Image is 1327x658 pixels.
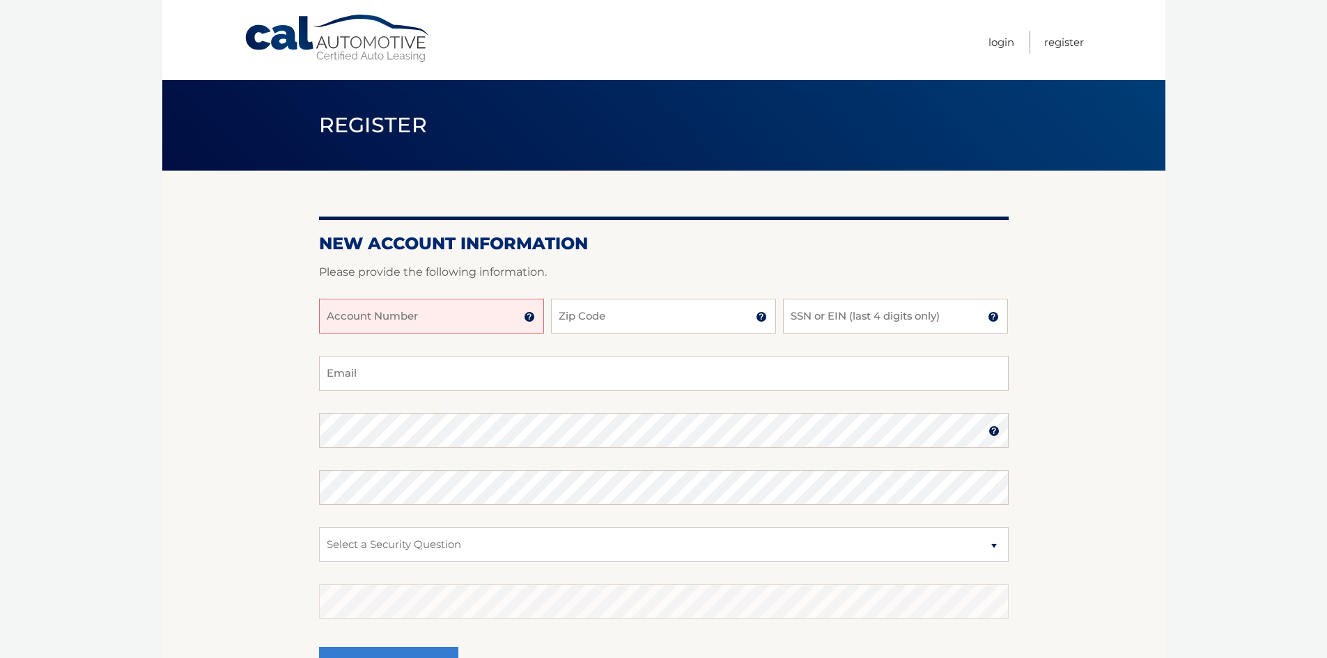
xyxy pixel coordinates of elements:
[244,14,432,63] a: Cal Automotive
[319,356,1009,391] input: Email
[1044,31,1084,54] a: Register
[319,299,544,334] input: Account Number
[319,263,1009,282] p: Please provide the following information.
[319,233,1009,254] h2: New Account Information
[524,311,535,322] img: tooltip.svg
[988,31,1014,54] a: Login
[783,299,1008,334] input: SSN or EIN (last 4 digits only)
[988,311,999,322] img: tooltip.svg
[756,311,767,322] img: tooltip.svg
[319,112,428,138] span: Register
[988,425,1000,437] img: tooltip.svg
[551,299,776,334] input: Zip Code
